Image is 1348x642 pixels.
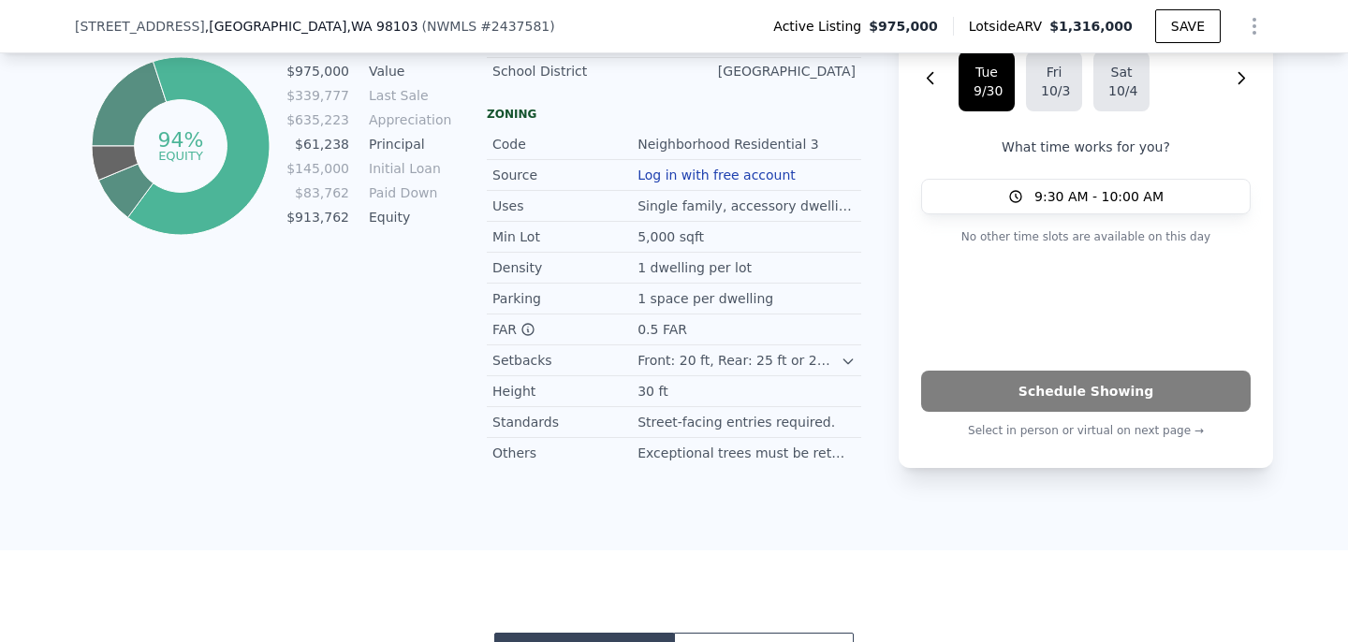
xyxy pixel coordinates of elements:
[346,19,418,34] span: , WA 98103
[773,17,869,36] span: Active Listing
[869,17,938,36] span: $975,000
[286,207,350,227] td: $913,762
[492,258,637,277] div: Density
[492,320,637,339] div: FAR
[492,197,637,215] div: Uses
[286,109,350,130] td: $635,223
[492,227,637,246] div: Min Lot
[959,51,1015,111] button: Tue9/30
[492,166,637,184] div: Source
[492,351,637,370] div: Setbacks
[921,419,1251,442] p: Select in person or virtual on next page →
[365,61,449,81] td: Value
[492,413,637,431] div: Standards
[286,61,350,81] td: $975,000
[205,17,418,36] span: , [GEOGRAPHIC_DATA]
[1034,187,1164,206] span: 9:30 AM - 10:00 AM
[365,207,449,227] td: Equity
[492,382,637,401] div: Height
[637,444,856,462] div: Exceptional trees must be retained.
[427,19,476,34] span: NWMLS
[286,182,350,203] td: $83,762
[492,289,637,308] div: Parking
[158,148,203,162] tspan: equity
[974,81,1000,100] div: 9/30
[637,382,671,401] div: 30 ft
[674,62,856,80] div: [GEOGRAPHIC_DATA]
[1049,19,1133,34] span: $1,316,000
[637,135,823,153] div: Neighborhood Residential 3
[365,158,449,179] td: Initial Loan
[1155,9,1221,43] button: SAVE
[921,138,1251,156] p: What time works for you?
[365,134,449,154] td: Principal
[1041,81,1067,100] div: 10/3
[637,289,777,308] div: 1 space per dwelling
[1041,63,1067,81] div: Fri
[1026,51,1082,111] button: Fri10/3
[487,107,861,122] div: Zoning
[365,182,449,203] td: Paid Down
[365,85,449,106] td: Last Sale
[1093,51,1150,111] button: Sat10/4
[75,17,205,36] span: [STREET_ADDRESS]
[637,168,796,182] button: Log in with free account
[637,351,841,370] div: Front: 20 ft, Rear: 25 ft or 20% of lot depth (min. 10 ft), Side: 5 ft
[921,371,1251,412] button: Schedule Showing
[637,258,755,277] div: 1 dwelling per lot
[921,226,1251,248] p: No other time slots are available on this day
[637,197,856,215] div: Single family, accessory dwellings.
[480,19,549,34] span: # 2437581
[637,320,691,339] div: 0.5 FAR
[921,179,1251,214] button: 9:30 AM - 10:00 AM
[286,158,350,179] td: $145,000
[1236,7,1273,45] button: Show Options
[157,128,203,152] tspan: 94%
[637,413,839,431] div: Street-facing entries required.
[492,62,674,80] div: School District
[286,134,350,154] td: $61,238
[1108,63,1135,81] div: Sat
[637,227,708,246] div: 5,000 sqft
[286,85,350,106] td: $339,777
[365,109,449,130] td: Appreciation
[492,135,637,153] div: Code
[974,63,1000,81] div: Tue
[969,17,1049,36] span: Lotside ARV
[422,17,555,36] div: ( )
[1108,81,1135,100] div: 10/4
[492,444,637,462] div: Others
